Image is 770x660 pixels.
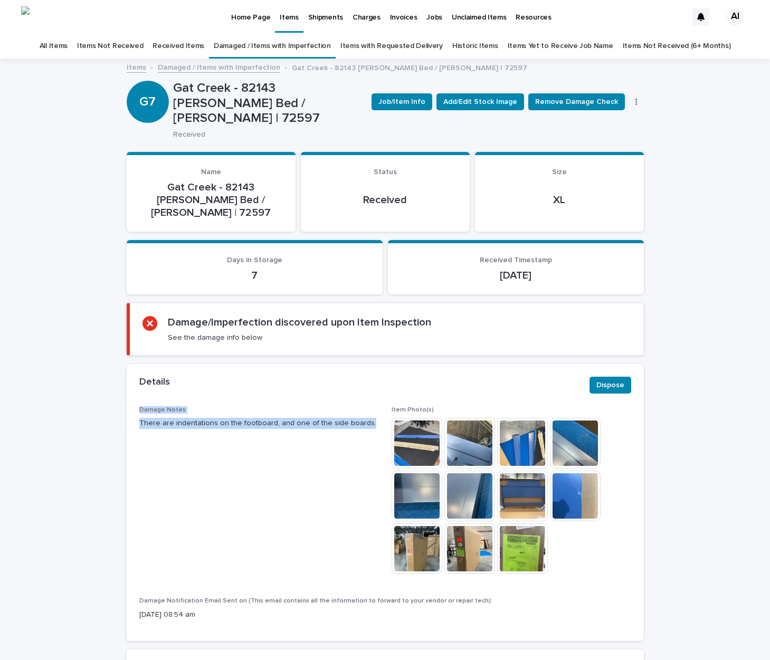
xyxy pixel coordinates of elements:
[214,34,331,59] a: Damaged / Items with Imperfection
[443,97,517,107] span: Add/Edit Stock Image
[173,130,359,139] p: Received
[127,52,169,109] div: G7
[127,61,146,73] a: Items
[201,168,221,176] span: Name
[139,598,492,604] span: Damage Notification Email Sent on (This email contains all the information to forward to your ven...
[40,34,68,59] a: All Items
[374,168,397,176] span: Status
[535,97,618,107] span: Remove Damage Check
[153,34,204,59] a: Received Items
[340,34,443,59] a: Items with Requested Delivery
[452,34,498,59] a: Historic Items
[292,61,527,73] p: Gat Creek - 82143 [PERSON_NAME] Bed / [PERSON_NAME] | 72597
[436,93,524,110] button: Add/Edit Stock Image
[372,93,432,110] button: Job/Item Info
[727,8,744,25] div: AI
[596,380,624,390] span: Dispose
[139,377,170,388] h2: Details
[590,377,631,394] button: Dispose
[508,34,613,59] a: Items Yet to Receive Job Name
[139,418,379,429] p: There are indentations on the footboard, and one of the side boards.
[139,269,370,282] p: 7
[139,407,186,413] span: Damage Notes
[173,81,364,126] p: Gat Creek - 82143 [PERSON_NAME] Bed / [PERSON_NAME] | 72597
[313,194,457,206] p: Received
[552,168,567,176] span: Size
[21,6,30,27] img: idTmwA7QS08wFuVWjvNOQNEcV6SuOFRP1SBMoAtSr1U
[392,407,434,413] span: Item Photo(s)
[488,194,631,206] p: XL
[168,333,262,342] p: See the damage info below
[77,34,143,59] a: Items Not Received
[227,256,282,264] span: Days in Storage
[401,269,631,282] p: [DATE]
[168,316,431,329] h2: Damage/Imperfection discovered upon Item Inspection
[139,609,631,620] p: [DATE] 08:54 am
[480,256,552,264] span: Received Timestamp
[623,34,731,59] a: Items Not Received (6+ Months)
[139,181,283,219] p: Gat Creek - 82143 [PERSON_NAME] Bed / [PERSON_NAME] | 72597
[158,61,280,73] a: Damaged / Items with Imperfection
[528,93,625,110] button: Remove Damage Check
[378,97,425,107] span: Job/Item Info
